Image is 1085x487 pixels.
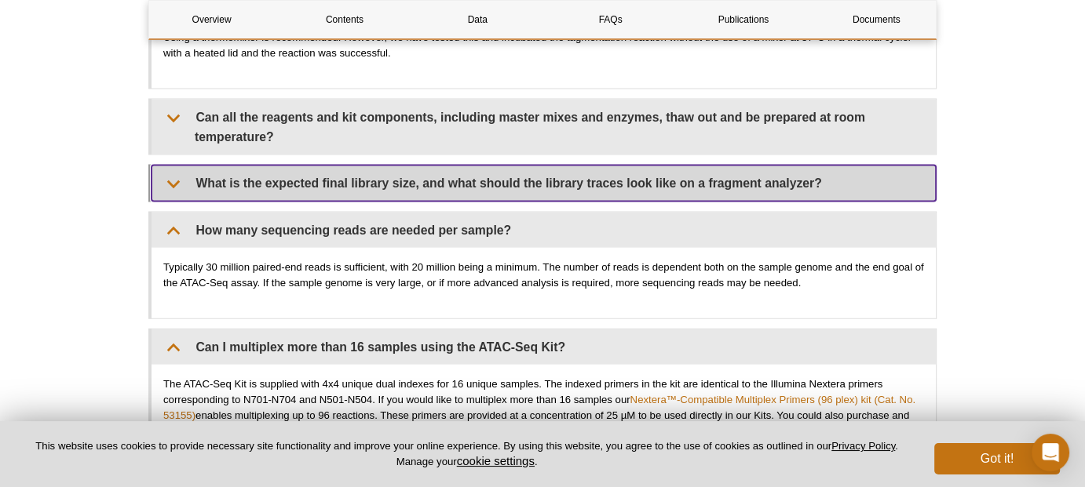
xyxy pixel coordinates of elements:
[934,443,1060,474] button: Got it!
[149,1,274,38] a: Overview
[25,439,908,469] p: This website uses cookies to provide necessary site functionality and improve your online experie...
[681,1,806,38] a: Publications
[1032,434,1069,471] div: Open Intercom Messenger
[163,30,924,61] p: Using a thermomixer is recommended. However, we have tested this and incubated the tagmentation r...
[152,165,936,201] summary: What is the expected final library size, and what should the library traces look like on a fragme...
[152,100,936,154] summary: Can all the reagents and kit components, including master mixes and enzymes, thaw out and be prep...
[163,376,924,439] p: The ATAC-Seq Kit is supplied with 4x4 unique dual indexes for 16 unique samples. The indexed prim...
[457,454,535,467] button: cookie settings
[152,329,936,365] summary: Can I multiplex more than 16 samples using the ATAC-Seq Kit?
[415,1,540,38] a: Data
[831,440,895,452] a: Privacy Policy
[163,260,924,291] p: Typically 30 million paired-end reads is sufficient, with 20 million being a minimum. The number ...
[152,213,936,248] summary: How many sequencing reads are needed per sample?
[814,1,939,38] a: Documents
[548,1,673,38] a: FAQs
[282,1,407,38] a: Contents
